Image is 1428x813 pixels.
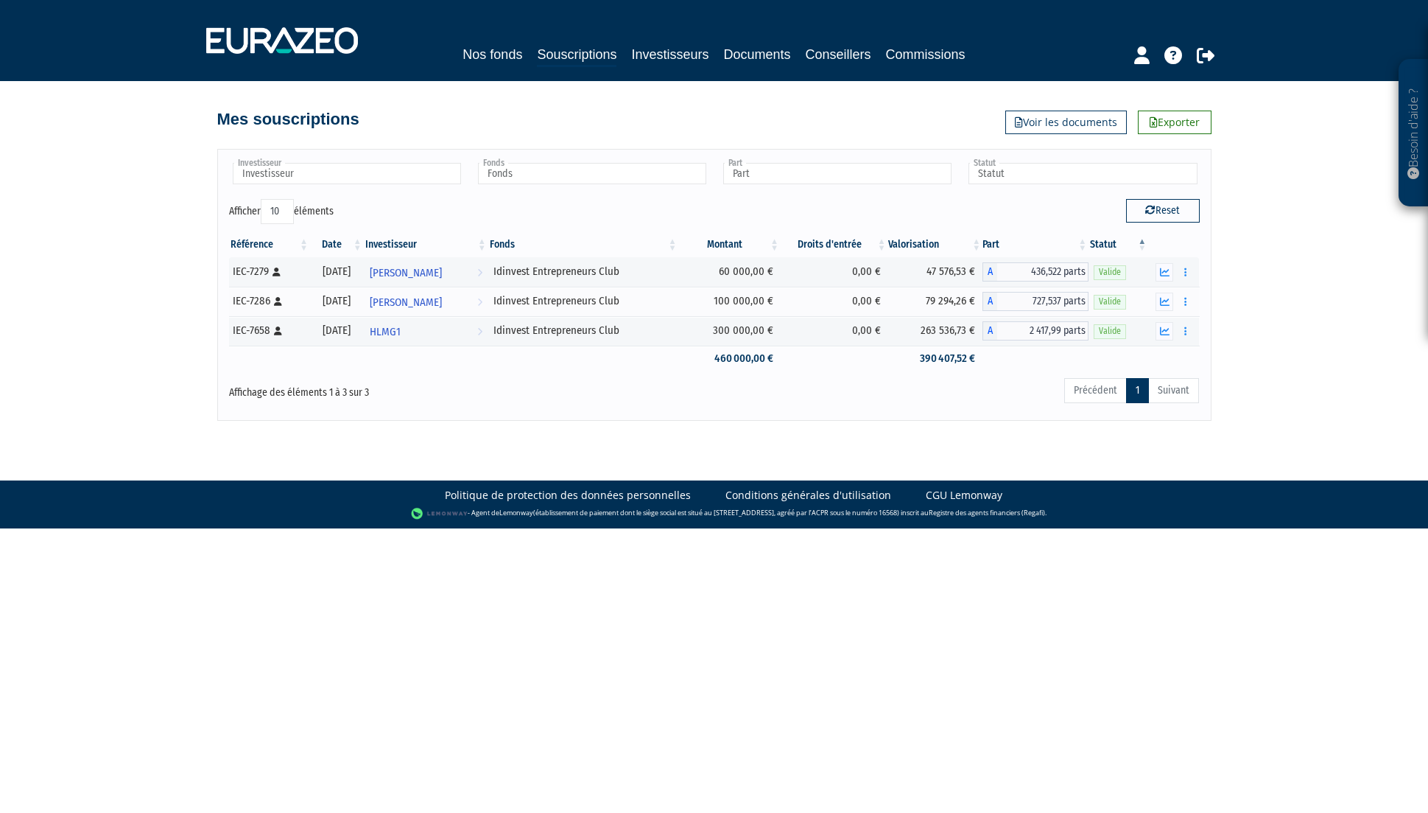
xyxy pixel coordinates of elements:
[997,262,1088,282] span: 436,522 parts
[445,488,691,503] a: Politique de protection des données personnelles
[315,264,359,279] div: [DATE]
[926,488,1002,503] a: CGU Lemonway
[781,232,887,257] th: Droits d'entrée: activer pour trier la colonne par ordre croissant
[1094,265,1126,279] span: Valide
[364,316,488,346] a: HLMG1
[982,292,1088,311] div: A - Idinvest Entrepreneurs Club
[477,289,482,316] i: Voir l'investisseur
[261,199,294,224] select: Afficheréléments
[982,232,1088,257] th: Part: activer pour trier la colonne par ordre croissant
[982,321,997,341] span: A
[1094,324,1126,338] span: Valide
[982,292,997,311] span: A
[233,323,305,338] div: IEC-7658
[206,27,358,54] img: 1732889491-logotype_eurazeo_blanc_rvb.png
[364,232,488,257] th: Investisseur: activer pour trier la colonne par ordre croissant
[1126,378,1149,403] a: 1
[477,259,482,287] i: Voir l'investisseur
[982,321,1088,341] div: A - Idinvest Entrepreneurs Club
[679,287,781,316] td: 100 000,00 €
[679,232,781,257] th: Montant: activer pour trier la colonne par ordre croissant
[1005,111,1127,134] a: Voir les documents
[493,264,674,279] div: Idinvest Entrepreneurs Club
[493,323,674,338] div: Idinvest Entrepreneurs Club
[217,111,359,128] h4: Mes souscriptions
[1138,111,1211,134] a: Exporter
[725,488,891,503] a: Conditions générales d'utilisation
[1094,295,1126,309] span: Valide
[370,259,442,287] span: [PERSON_NAME]
[364,287,488,316] a: [PERSON_NAME]
[888,316,983,346] td: 263 536,73 €
[997,292,1088,311] span: 727,537 parts
[679,316,781,346] td: 300 000,00 €
[315,323,359,338] div: [DATE]
[1126,199,1200,223] button: Reset
[888,232,983,257] th: Valorisation: activer pour trier la colonne par ordre croissant
[364,257,488,287] a: [PERSON_NAME]
[229,377,621,400] div: Affichage des éléments 1 à 3 sur 3
[499,508,533,517] a: Lemonway
[493,293,674,309] div: Idinvest Entrepreneurs Club
[272,268,281,276] i: [Français] Personne physique
[888,287,983,316] td: 79 294,26 €
[679,346,781,371] td: 460 000,00 €
[488,232,679,257] th: Fonds: activer pour trier la colonne par ordre croissant
[781,257,887,287] td: 0,00 €
[310,232,364,257] th: Date: activer pour trier la colonne par ordre croissant
[781,316,887,346] td: 0,00 €
[886,44,966,65] a: Commissions
[315,293,359,309] div: [DATE]
[1405,67,1422,200] p: Besoin d'aide ?
[370,318,401,346] span: HLMG1
[229,232,310,257] th: Référence : activer pour trier la colonne par ordre croissant
[781,287,887,316] td: 0,00 €
[15,506,1413,521] div: - Agent de (établissement de paiement dont le siège social est situé au [STREET_ADDRESS], agréé p...
[929,508,1045,517] a: Registre des agents financiers (Regafi)
[724,44,791,65] a: Documents
[631,44,708,65] a: Investisseurs
[233,264,305,279] div: IEC-7279
[411,506,468,521] img: logo-lemonway.png
[274,327,282,335] i: [Français] Personne physique
[233,293,305,309] div: IEC-7286
[370,289,442,316] span: [PERSON_NAME]
[537,44,616,67] a: Souscriptions
[274,297,282,306] i: [Français] Personne physique
[1088,232,1148,257] th: Statut : activer pour trier la colonne par ordre d&eacute;croissant
[477,318,482,346] i: Voir l'investisseur
[997,321,1088,341] span: 2 417,99 parts
[806,44,871,65] a: Conseillers
[462,44,522,65] a: Nos fonds
[679,257,781,287] td: 60 000,00 €
[888,257,983,287] td: 47 576,53 €
[888,346,983,371] td: 390 407,52 €
[982,262,1088,282] div: A - Idinvest Entrepreneurs Club
[229,199,334,224] label: Afficher éléments
[982,262,997,282] span: A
